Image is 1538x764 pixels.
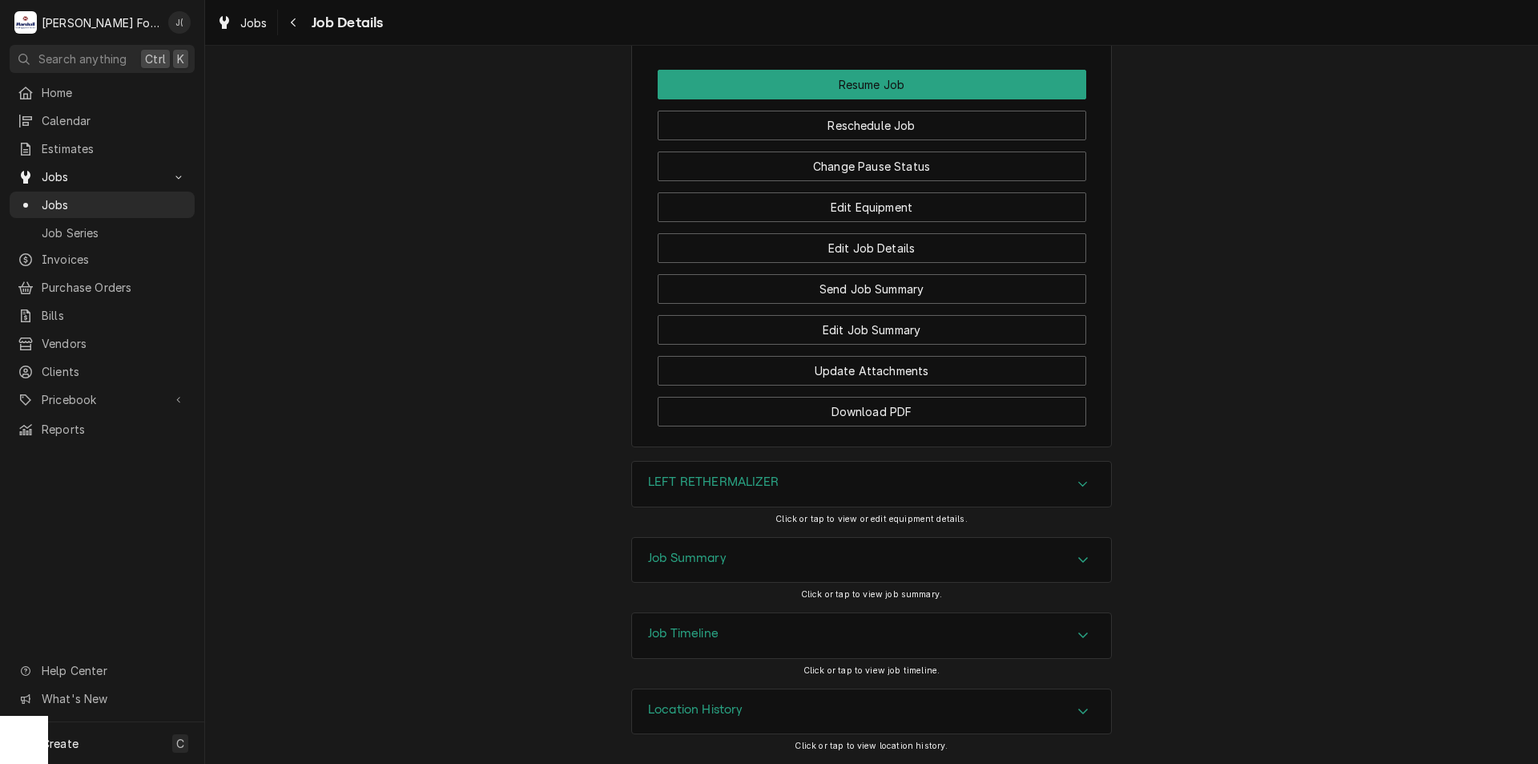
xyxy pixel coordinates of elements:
div: Jeff Debigare (109)'s Avatar [168,11,191,34]
button: Accordion Details Expand Trigger [632,613,1111,658]
div: M [14,11,37,34]
button: Update Attachments [658,356,1086,386]
a: Estimates [10,135,195,162]
a: Bills [10,302,195,329]
h3: Job Summary [648,551,727,566]
div: Marshall Food Equipment Service's Avatar [14,11,37,34]
button: Search anythingCtrlK [10,45,195,73]
span: Job Details [307,12,384,34]
span: Estimates [42,140,187,157]
a: Home [10,79,195,106]
button: Resume Job [658,70,1086,99]
span: Pricebook [42,391,163,408]
span: Vendors [42,335,187,352]
a: Go to Pricebook [10,386,195,413]
a: Go to What's New [10,685,195,712]
div: Button Group Row [658,263,1086,304]
span: Reports [42,421,187,438]
a: Invoices [10,246,195,273]
a: Go to Help Center [10,657,195,684]
div: Button Group Row [658,70,1086,99]
button: Download PDF [658,397,1086,426]
div: Accordion Header [632,613,1111,658]
span: Click or tap to view or edit equipment details. [775,514,968,524]
span: Clients [42,363,187,380]
span: Bills [42,307,187,324]
span: Home [42,84,187,101]
span: Search anything [38,51,127,67]
div: Button Group Row [658,222,1086,263]
span: Calendar [42,112,187,129]
div: Button Group Row [658,386,1086,426]
a: Vendors [10,330,195,357]
button: Accordion Details Expand Trigger [632,689,1111,734]
div: Accordion Header [632,689,1111,734]
div: Button Group [658,70,1086,426]
button: Edit Job Details [658,233,1086,263]
span: K [177,51,184,67]
div: [PERSON_NAME] Food Equipment Service [42,14,159,31]
div: Accordion Header [632,538,1111,583]
button: Send Job Summary [658,274,1086,304]
span: Jobs [42,196,187,213]
button: Reschedule Job [658,111,1086,140]
a: Reports [10,416,195,443]
button: Accordion Details Expand Trigger [632,538,1111,583]
button: Accordion Details Expand Trigger [632,462,1111,507]
div: LEFT RETHERMALIZER [631,461,1112,507]
button: Edit Job Summary [658,315,1086,345]
span: Click or tap to view job summary. [801,589,942,600]
button: Navigate back [281,10,307,35]
h3: Job Timeline [648,626,719,641]
h3: Location History [648,702,743,718]
div: Job Timeline [631,612,1112,659]
div: Button Group Row [658,140,1086,181]
div: Button Group Row [658,345,1086,386]
a: Purchase Orders [10,274,195,301]
div: Button Group Row [658,304,1086,345]
span: Click or tap to view job timeline. [803,665,940,676]
a: Clients [10,358,195,385]
div: Accordion Header [632,462,1111,507]
span: What's New [42,690,185,707]
button: Edit Equipment [658,192,1086,222]
div: J( [168,11,191,34]
span: Help Center [42,662,185,679]
div: Button Group Row [658,99,1086,140]
span: Job Series [42,224,187,241]
a: Jobs [10,192,195,218]
span: Create [42,737,79,750]
span: C [176,735,184,752]
span: Purchase Orders [42,279,187,296]
a: Go to Jobs [10,164,195,190]
a: Calendar [10,107,195,134]
button: Change Pause Status [658,152,1086,181]
span: Click or tap to view location history. [795,741,948,751]
div: Location History [631,689,1112,735]
div: Job Summary [631,537,1112,584]
a: Jobs [210,10,274,36]
span: Jobs [240,14,268,31]
a: Job Series [10,220,195,246]
div: Button Group Row [658,181,1086,222]
span: Ctrl [145,51,166,67]
span: Jobs [42,168,163,185]
span: Invoices [42,251,187,268]
h3: LEFT RETHERMALIZER [648,475,779,490]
